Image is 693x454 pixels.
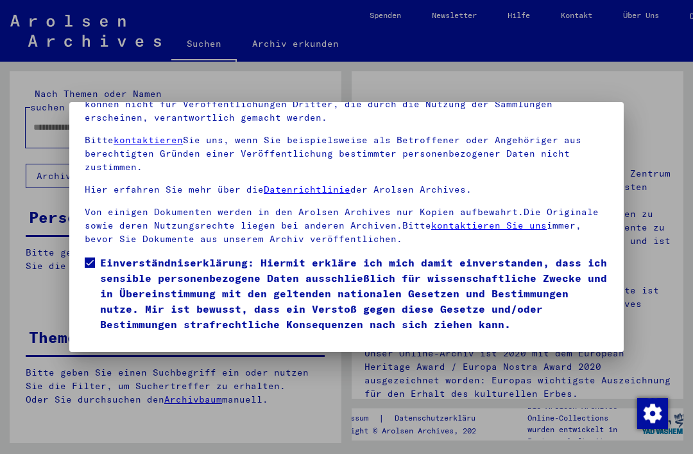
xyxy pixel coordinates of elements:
[431,220,547,231] a: kontaktieren Sie uns
[85,205,608,246] p: Von einigen Dokumenten werden in den Arolsen Archives nur Kopien aufbewahrt.Die Originale sowie d...
[85,183,608,196] p: Hier erfahren Sie mehr über die der Arolsen Archives.
[264,184,350,195] a: Datenrichtlinie
[114,134,183,146] a: kontaktieren
[637,398,668,429] img: Zustimmung ändern
[85,134,608,174] p: Bitte Sie uns, wenn Sie beispielsweise als Betroffener oder Angehöriger aus berechtigten Gründen ...
[100,255,608,332] span: Einverständniserklärung: Hiermit erkläre ich mich damit einverstanden, dass ich sensible personen...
